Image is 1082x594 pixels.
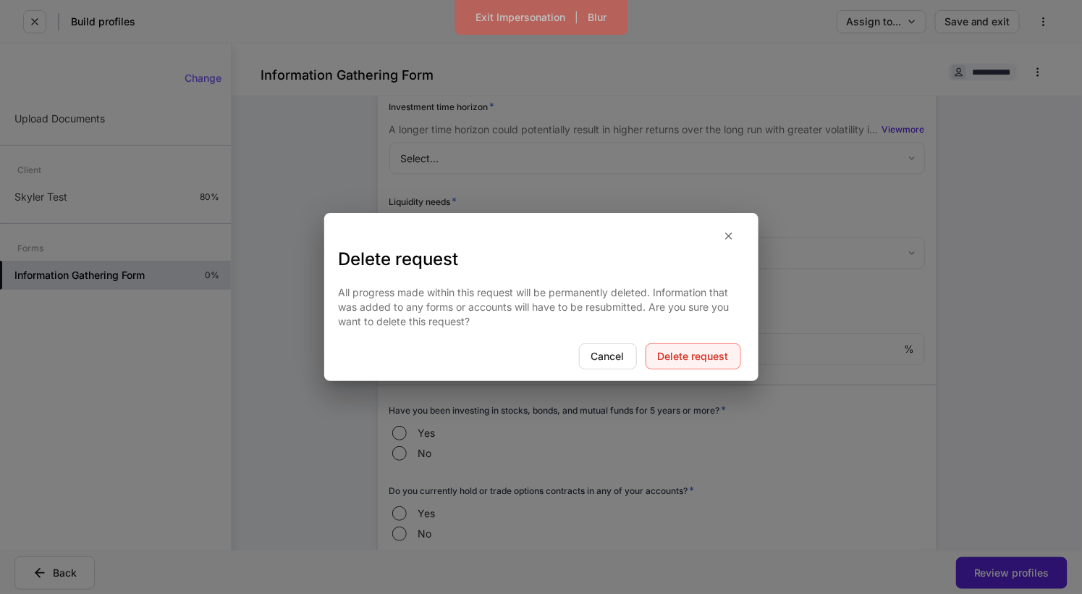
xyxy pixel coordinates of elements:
button: Delete request [646,343,741,369]
div: Delete request [658,351,729,361]
div: Cancel [591,351,625,361]
button: Cancel [579,343,637,369]
div: Blur [588,12,606,22]
div: Exit Impersonation [476,12,565,22]
h3: Delete request [339,248,744,271]
p: All progress made within this request will be permanently deleted. Information that was added to ... [339,285,744,329]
